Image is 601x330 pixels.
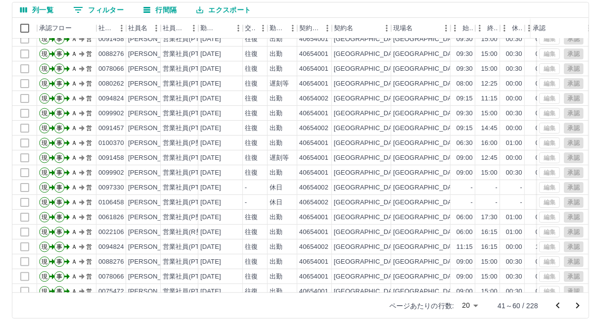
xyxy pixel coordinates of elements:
button: メニュー [114,21,129,36]
div: [DATE] [200,242,221,252]
text: 営 [86,214,92,221]
div: 営業社員(R契約) [163,228,211,237]
div: [PERSON_NAME] [128,124,182,133]
div: [GEOGRAPHIC_DATA] [334,153,402,163]
div: [DATE] [200,168,221,178]
div: [GEOGRAPHIC_DATA] [334,198,402,207]
text: Ａ [71,229,77,236]
text: 営 [86,50,92,57]
text: 現 [42,36,47,43]
text: Ａ [71,110,77,117]
div: 00:00 [506,94,522,103]
text: Ａ [71,243,77,250]
text: Ａ [71,169,77,176]
div: [GEOGRAPHIC_DATA]立[GEOGRAPHIC_DATA]教育学校売店 [393,183,575,192]
text: 事 [56,95,62,102]
div: [PERSON_NAME] [128,168,182,178]
text: Ａ [71,95,77,102]
div: [GEOGRAPHIC_DATA] [334,35,402,44]
div: - [245,183,247,192]
div: [GEOGRAPHIC_DATA] [334,213,402,222]
text: 営 [86,125,92,132]
div: 往復 [245,228,258,237]
div: 承認 [533,18,546,39]
div: 社員番号 [98,18,114,39]
div: 40654002 [299,124,328,133]
div: [GEOGRAPHIC_DATA]立[GEOGRAPHIC_DATA]教育学校売店 [393,198,575,207]
button: メニュー [149,21,164,36]
text: 現 [42,140,47,146]
div: [PERSON_NAME] [128,242,182,252]
div: [GEOGRAPHIC_DATA]立[GEOGRAPHIC_DATA]教育学校 [393,228,562,237]
text: 現 [42,169,47,176]
div: 終業 [475,18,500,39]
div: 出勤 [270,94,282,103]
div: 00:30 [506,109,522,118]
div: [DATE] [200,213,221,222]
div: 終業 [487,18,498,39]
div: [PERSON_NAME] [128,198,182,207]
div: [DATE] [200,153,221,163]
button: エクスポート [188,2,259,17]
div: 09:30 [536,64,552,74]
div: [PERSON_NAME] [128,49,182,59]
text: 事 [56,243,62,250]
div: 休憩 [500,18,525,39]
div: [GEOGRAPHIC_DATA]立[GEOGRAPHIC_DATA]教育学校 [393,213,562,222]
div: 40654002 [299,198,328,207]
text: 営 [86,65,92,72]
text: 営 [86,140,92,146]
text: Ａ [71,199,77,206]
button: メニュー [439,21,454,36]
div: 01:00 [506,213,522,222]
div: - [520,183,522,192]
div: 40654001 [299,109,328,118]
div: [PERSON_NAME] [PERSON_NAME] [128,139,242,148]
div: 往復 [245,94,258,103]
text: 事 [56,65,62,72]
div: [PERSON_NAME] [128,228,182,237]
div: 休日 [270,198,282,207]
text: 現 [42,243,47,250]
div: 出勤 [270,242,282,252]
div: [GEOGRAPHIC_DATA]立[GEOGRAPHIC_DATA]教育学校 [393,35,562,44]
button: 次のページへ [568,296,588,316]
div: 00:30 [506,35,522,44]
div: 09:30 [536,109,552,118]
div: 0097330 [98,183,124,192]
div: - [496,198,498,207]
text: 営 [86,95,92,102]
div: 09:15 [457,124,473,133]
div: 交通費 [245,18,256,39]
div: 0099902 [98,109,124,118]
div: 40654001 [299,35,328,44]
text: 事 [56,80,62,87]
div: 15:00 [481,168,498,178]
div: 0091458 [98,35,124,44]
div: 承認フロー [37,18,96,39]
div: [GEOGRAPHIC_DATA] [334,228,402,237]
div: 40654001 [299,213,328,222]
div: 14:45 [481,124,498,133]
div: 09:30 [536,35,552,44]
div: 09:30 [457,64,473,74]
div: [GEOGRAPHIC_DATA]立[GEOGRAPHIC_DATA]教育学校売店 [393,242,575,252]
div: 15:00 [481,35,498,44]
div: [DATE] [200,228,221,237]
div: [PERSON_NAME] [128,35,182,44]
div: [GEOGRAPHIC_DATA] [334,242,402,252]
button: メニュー [231,21,246,36]
div: 40654002 [299,242,328,252]
div: [GEOGRAPHIC_DATA]立[GEOGRAPHIC_DATA]教育学校 [393,139,562,148]
div: [GEOGRAPHIC_DATA]立[GEOGRAPHIC_DATA]教育学校 [393,49,562,59]
text: 現 [42,214,47,221]
div: 09:15 [457,94,473,103]
div: - [245,198,247,207]
div: 15:00 [481,64,498,74]
div: [PERSON_NAME] [128,213,182,222]
div: - [471,198,473,207]
text: 事 [56,199,62,206]
div: 営業社員(PT契約) [163,198,215,207]
div: [GEOGRAPHIC_DATA]立[GEOGRAPHIC_DATA]教育学校 [393,109,562,118]
text: 営 [86,199,92,206]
